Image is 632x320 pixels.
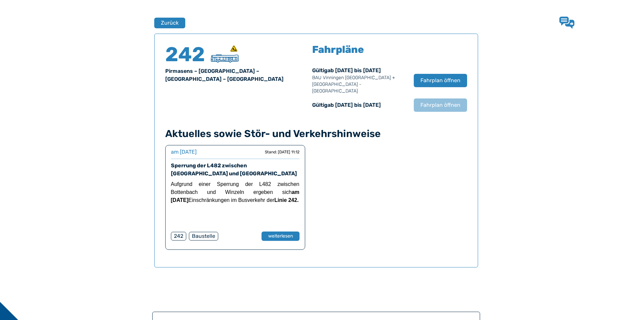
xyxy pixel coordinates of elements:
[21,16,47,29] a: QNV Logo
[334,14,366,31] a: Aktuell
[154,18,185,28] button: Zurück
[481,14,507,31] a: Jobs
[154,18,181,28] a: Zurück
[21,18,47,27] img: QNV Logo
[171,189,300,203] strong: am [DATE]
[171,232,186,240] div: 242
[165,67,308,83] div: Pirmasens – [GEOGRAPHIC_DATA] – [GEOGRAPHIC_DATA] – [GEOGRAPHIC_DATA]
[580,19,614,26] span: Lob & Kritik
[189,232,218,240] div: Baustelle
[414,74,467,87] button: Fahrplan öffnen
[265,149,300,155] div: Stand: [DATE] 11:12
[312,67,407,94] div: Gültig ab [DATE] bis [DATE]
[274,197,299,203] strong: Linie 242.
[211,55,239,63] img: Überlandbus
[461,14,481,31] a: Wir
[420,101,460,109] span: Fahrplan öffnen
[366,14,404,31] a: Fahrplan
[559,17,614,29] a: Lob & Kritik
[507,14,541,31] a: Kontakt
[312,75,407,94] p: BAU Vinningen [GEOGRAPHIC_DATA] + [GEOGRAPHIC_DATA] - [GEOGRAPHIC_DATA]
[165,45,205,65] h4: 242
[171,148,197,156] div: am [DATE]
[312,45,364,55] h5: Fahrpläne
[312,101,407,109] div: Gültig ab [DATE] bis [DATE]
[420,77,460,84] span: Fahrplan öffnen
[262,232,300,241] button: weiterlesen
[171,162,297,177] a: Sperrung der L482 zwischen [GEOGRAPHIC_DATA] und [GEOGRAPHIC_DATA]
[404,14,461,31] a: Tickets & Tarife
[414,98,467,112] button: Fahrplan öffnen
[171,181,300,203] span: Aufgrund einer Sperrung der L482 zwischen Bottenbach und Winzeln ergeben sich Einschränkungen im ...
[165,128,467,140] h4: Aktuelles sowie Stör- und Verkehrshinweise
